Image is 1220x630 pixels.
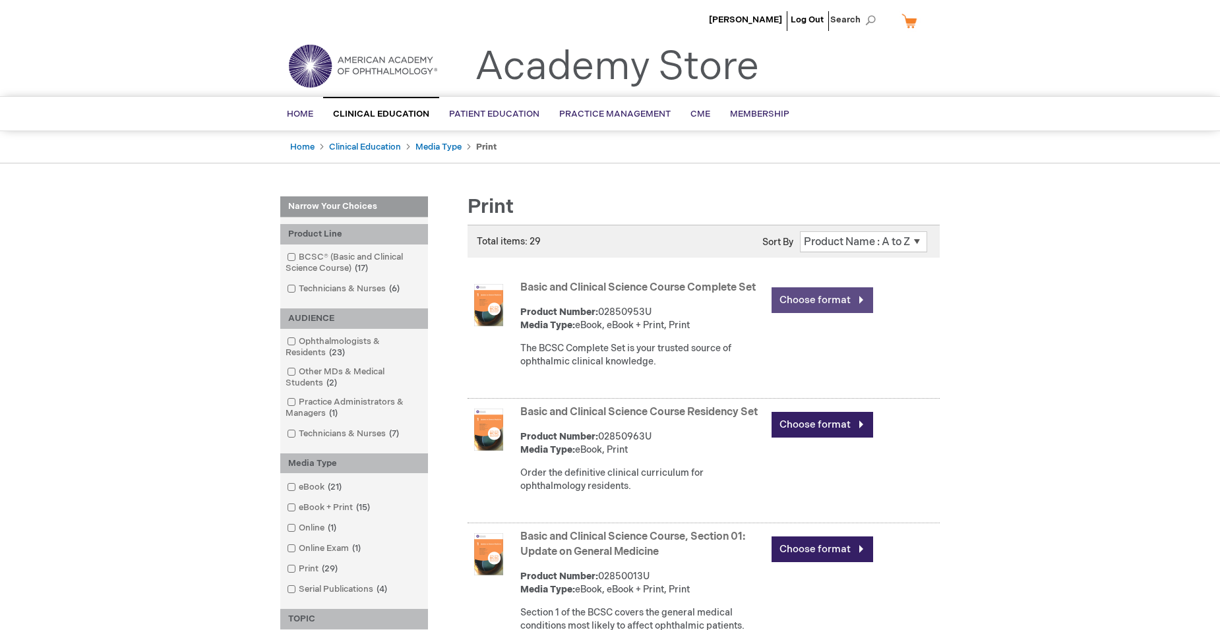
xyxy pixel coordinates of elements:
span: 6 [386,283,403,294]
a: Serial Publications4 [284,583,392,596]
a: Clinical Education [329,142,401,152]
a: Home [290,142,315,152]
div: Product Line [280,224,428,244]
span: 29 [319,563,341,574]
strong: Media Type: [520,584,575,595]
a: Practice Administrators & Managers1 [284,396,425,420]
strong: Media Type: [520,444,575,455]
strong: Product Number: [520,306,598,318]
a: Online Exam1 [284,542,366,555]
strong: Product Number: [520,571,598,582]
span: 1 [324,523,340,533]
a: Log Out [791,14,824,25]
span: 1 [326,408,341,418]
a: Choose format [772,287,873,313]
span: Print [468,195,514,219]
a: [PERSON_NAME] [709,14,782,25]
span: Total items: 29 [477,236,541,247]
a: Choose format [772,536,873,562]
img: Basic and Clinical Science Course, Section 01: Update on General Medicine [468,533,510,575]
div: The BCSC Complete Set is your trusted source of ophthalmic clinical knowledge. [520,342,765,368]
a: Other MDs & Medical Students2 [284,366,425,389]
span: 23 [326,347,348,358]
span: 1 [349,543,364,554]
a: Technicians & Nurses7 [284,428,404,440]
a: Academy Store [475,43,759,91]
a: Basic and Clinical Science Course Residency Set [520,406,758,418]
strong: Narrow Your Choices [280,196,428,217]
a: BCSC® (Basic and Clinical Science Course)17 [284,251,425,275]
div: 02850953U eBook, eBook + Print, Print [520,306,765,332]
div: AUDIENCE [280,308,428,329]
img: Basic and Clinical Science Course Residency Set [468,409,510,451]
a: Print29 [284,563,343,575]
span: Clinical Education [333,109,429,119]
a: Basic and Clinical Science Course Complete Set [520,281,756,294]
div: 02850013U eBook, eBook + Print, Print [520,570,765,596]
div: Order the definitive clinical curriculum for ophthalmology residents. [520,467,765,493]
span: 7 [386,428,402,439]
span: Search [830,7,880,33]
img: Basic and Clinical Science Course Complete Set [468,284,510,326]
div: 02850963U eBook, Print [520,430,765,457]
div: TOPIC [280,609,428,629]
a: Basic and Clinical Science Course, Section 01: Update on General Medicine [520,530,745,558]
a: Choose format [772,412,873,438]
a: eBook21 [284,481,347,494]
span: 2 [323,378,340,388]
a: Ophthalmologists & Residents23 [284,335,425,359]
a: Technicians & Nurses6 [284,283,405,295]
a: Media Type [415,142,462,152]
strong: Product Number: [520,431,598,442]
span: 17 [351,263,371,273]
a: Online1 [284,522,342,534]
div: Media Type [280,453,428,474]
strong: Print [476,142,497,152]
a: eBook + Print15 [284,501,375,514]
span: 15 [353,502,373,513]
span: 4 [373,584,390,594]
span: Membership [730,109,789,119]
span: Practice Management [559,109,671,119]
span: Home [287,109,313,119]
span: Patient Education [449,109,539,119]
span: 21 [324,482,345,492]
label: Sort By [762,237,793,248]
strong: Media Type: [520,320,575,331]
span: CME [690,109,710,119]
